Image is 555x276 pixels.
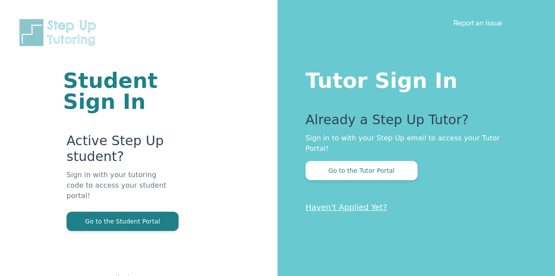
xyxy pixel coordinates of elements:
[306,203,387,212] a: Haven't Applied Yet?
[306,166,418,175] a: Go to the Tutor Portal
[306,112,520,133] p: Already a Step Up Tutor?
[306,161,418,180] button: Go to the Tutor Portal
[67,217,179,225] a: Go to the Student Portal
[67,170,172,212] p: Sign in with your tutoring code to access your student portal!
[306,133,520,154] p: Sign in to with your Step Up email to access your Tutor Portal!
[453,18,502,27] a: Report an Issue
[67,133,172,170] p: Active Step Up student?
[63,70,172,112] h1: Student Sign In
[67,212,179,231] button: Go to the Student Portal
[18,17,102,48] img: Step Up Tutoring horizontal logo
[306,66,520,91] h1: Tutor Sign In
